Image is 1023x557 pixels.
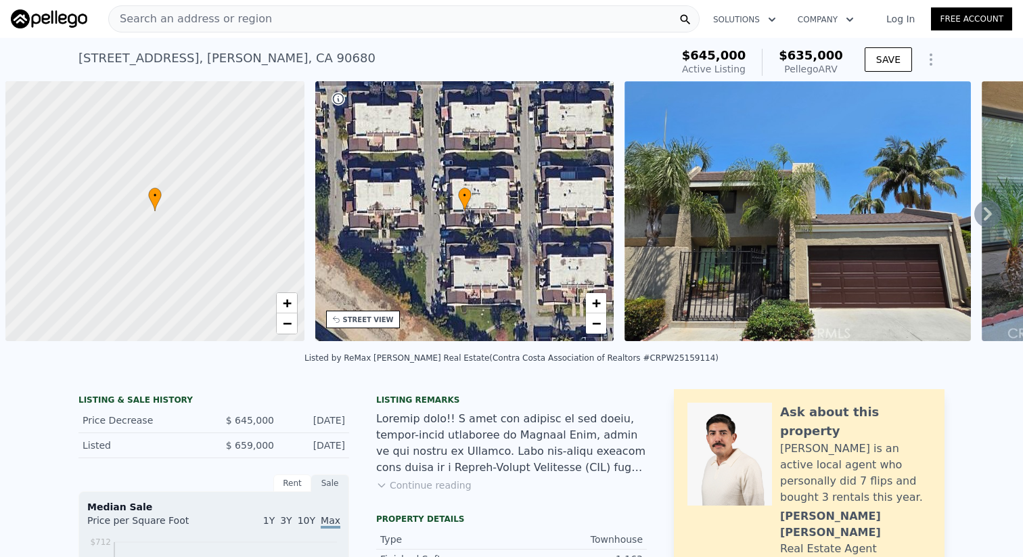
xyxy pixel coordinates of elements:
button: SAVE [865,47,912,72]
button: Company [787,7,865,32]
div: Pellego ARV [779,62,843,76]
div: Property details [376,514,647,525]
div: Price per Square Foot [87,514,214,535]
div: Sale [311,474,349,492]
img: Pellego [11,9,87,28]
div: Listed [83,439,203,452]
div: Median Sale [87,500,340,514]
div: Real Estate Agent [780,541,877,557]
span: $645,000 [682,48,746,62]
span: Max [321,515,340,529]
div: Townhouse [512,533,643,546]
tspan: $712 [90,537,111,547]
button: Show Options [917,46,945,73]
img: Sale: 167157767 Parcel: 127706751 [624,81,971,341]
div: [PERSON_NAME] [PERSON_NAME] [780,508,931,541]
span: $ 645,000 [226,415,274,426]
span: 10Y [298,515,315,526]
span: 1Y [263,515,275,526]
div: Price Decrease [83,414,203,427]
a: Zoom in [277,293,297,313]
div: Listing remarks [376,395,647,405]
div: [STREET_ADDRESS] , [PERSON_NAME] , CA 90680 [78,49,376,68]
div: Type [380,533,512,546]
div: • [458,187,472,211]
span: • [458,190,472,202]
div: [DATE] [285,414,345,427]
div: Loremip dolo!! S amet con adipisc el sed doeiu, tempor-incid utlaboree do Magnaal Enim, admin ve ... [376,411,647,476]
button: Continue reading [376,478,472,492]
span: − [282,315,291,332]
button: Solutions [702,7,787,32]
span: $ 659,000 [226,440,274,451]
div: • [148,187,162,211]
span: + [282,294,291,311]
div: Ask about this property [780,403,931,441]
div: STREET VIEW [343,315,394,325]
span: • [148,190,162,202]
a: Zoom out [586,313,606,334]
span: 3Y [280,515,292,526]
div: LISTING & SALE HISTORY [78,395,349,408]
a: Zoom in [586,293,606,313]
div: [PERSON_NAME] is an active local agent who personally did 7 flips and bought 3 rentals this year. [780,441,931,506]
span: $635,000 [779,48,843,62]
span: Search an address or region [109,11,272,27]
div: [DATE] [285,439,345,452]
span: + [592,294,601,311]
div: Rent [273,474,311,492]
div: Listed by ReMax [PERSON_NAME] Real Estate (Contra Costa Association of Realtors #CRPW25159114) [304,353,719,363]
span: Active Listing [682,64,746,74]
a: Zoom out [277,313,297,334]
a: Free Account [931,7,1012,30]
span: − [592,315,601,332]
a: Log In [870,12,931,26]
